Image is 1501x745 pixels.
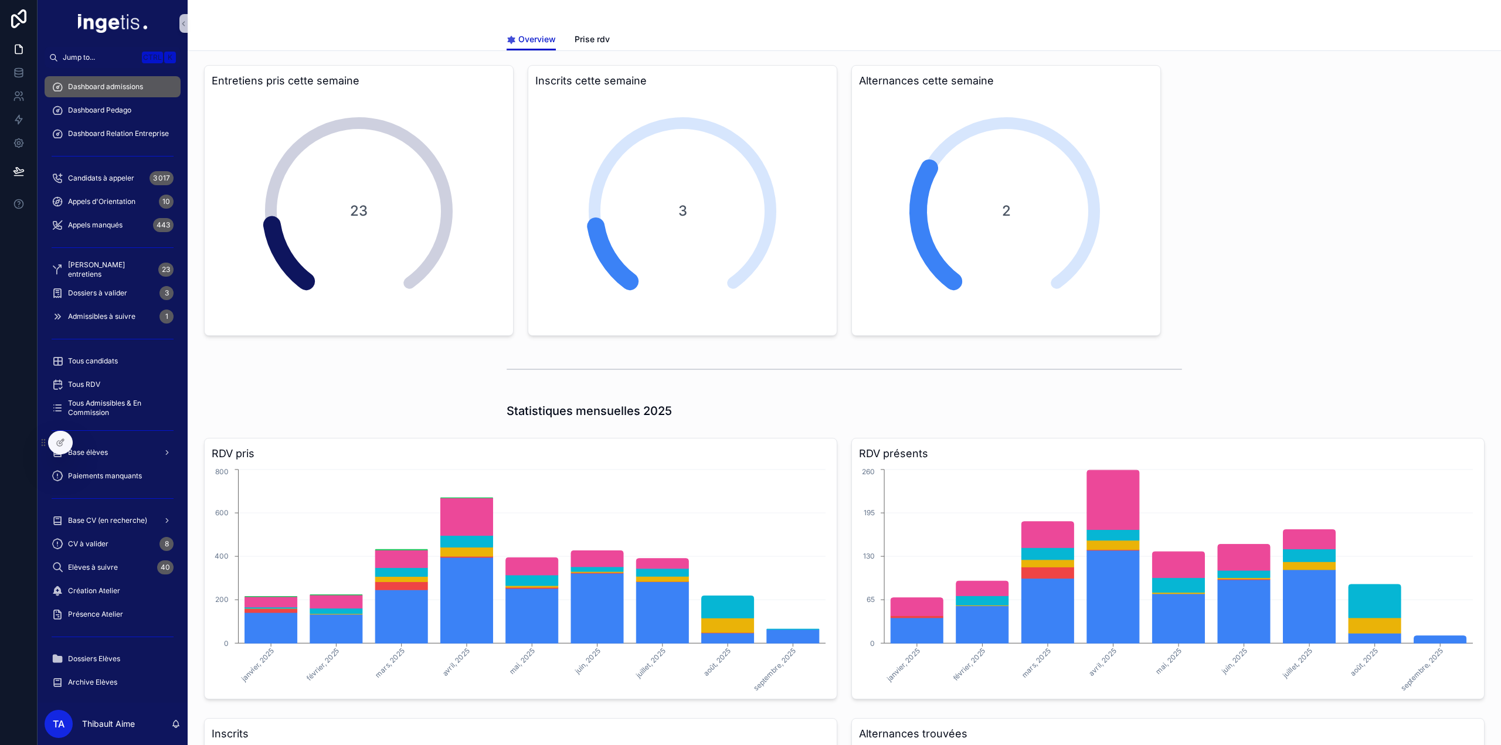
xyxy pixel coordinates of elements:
a: Tous RDV [45,374,181,395]
h3: Inscrits cette semaine [535,73,830,89]
a: [PERSON_NAME] entretiens23 [45,259,181,280]
div: 8 [159,537,174,551]
span: Base élèves [68,448,108,457]
tspan: 400 [215,552,229,560]
div: 3 017 [150,171,174,185]
tspan: 65 [867,595,875,604]
a: Base CV (en recherche) [45,510,181,531]
h3: Entretiens pris cette semaine [212,73,506,89]
span: Présence Atelier [68,610,123,619]
h3: Alternances cette semaine [859,73,1153,89]
tspan: mai, 2025 [1154,647,1183,676]
span: [PERSON_NAME] entretiens [68,260,154,279]
span: Tous RDV [68,380,100,389]
span: Appels d'Orientation [68,197,135,206]
h3: RDV présents [859,445,1477,462]
tspan: avril, 2025 [1087,647,1118,678]
a: Archive Elèves [45,672,181,693]
tspan: février, 2025 [951,647,987,683]
a: Appels manqués443 [45,215,181,236]
a: Tous Admissibles & En Commission [45,397,181,419]
img: App logo [78,14,147,33]
a: Elèves à suivre40 [45,557,181,578]
span: 3 [678,202,687,220]
tspan: juin, 2025 [1220,647,1249,676]
tspan: septembre, 2025 [1399,647,1445,692]
tspan: juillet, 2025 [1281,647,1314,680]
p: Thibault Aime [82,718,135,730]
tspan: 200 [215,595,229,604]
span: Dashboard Relation Entreprise [68,129,169,138]
button: Jump to...CtrlK [45,47,181,68]
span: CV à valider [68,539,108,549]
a: Overview [507,29,556,51]
a: Dashboard Pedago [45,100,181,121]
div: scrollable content [38,68,188,703]
tspan: 800 [215,467,229,476]
div: 3 [159,286,174,300]
a: Prise rdv [575,29,610,52]
tspan: 130 [863,552,875,560]
span: 23 [350,202,368,220]
span: Elèves à suivre [68,563,118,572]
div: 23 [158,263,174,277]
h3: RDV pris [212,445,830,462]
div: 40 [157,560,174,574]
span: Dossiers à valider [68,288,127,298]
a: Dashboard Relation Entreprise [45,123,181,144]
h1: Statistiques mensuelles 2025 [507,403,672,419]
tspan: 0 [870,639,875,648]
span: Base CV (en recherche) [68,516,147,525]
h3: Alternances trouvées [859,726,1477,742]
div: chart [212,467,830,692]
tspan: août, 2025 [1349,647,1380,678]
span: Jump to... [63,53,137,62]
a: Tous candidats [45,351,181,372]
span: Candidats à appeler [68,174,134,183]
span: Overview [518,33,556,45]
span: Ctrl [142,52,163,63]
tspan: mai, 2025 [507,647,536,676]
tspan: janvier, 2025 [885,647,922,683]
tspan: juillet, 2025 [634,647,667,680]
div: 443 [153,218,174,232]
span: Création Atelier [68,586,120,596]
div: chart [859,467,1477,692]
span: Appels manqués [68,220,123,230]
tspan: 0 [224,639,229,648]
span: Tous Admissibles & En Commission [68,399,169,417]
span: Tous candidats [68,356,118,366]
tspan: 260 [862,467,875,476]
a: Dossiers Elèves [45,648,181,669]
span: K [165,53,175,62]
span: Dashboard Pedago [68,106,131,115]
h3: Inscrits [212,726,830,742]
a: Candidats à appeler3 017 [45,168,181,189]
div: 10 [159,195,174,209]
a: Création Atelier [45,580,181,601]
tspan: 600 [215,508,229,517]
div: 1 [159,309,174,324]
a: Admissibles à suivre1 [45,306,181,327]
tspan: juin, 2025 [572,647,602,676]
tspan: 195 [864,508,875,517]
tspan: janvier, 2025 [239,647,276,683]
span: Admissibles à suivre [68,312,135,321]
span: Dossiers Elèves [68,654,120,664]
span: Dashboard admissions [68,82,143,91]
tspan: août, 2025 [701,647,732,678]
a: Dossiers à valider3 [45,283,181,304]
tspan: septembre, 2025 [752,647,797,692]
a: Paiements manquants [45,465,181,487]
a: Dashboard admissions [45,76,181,97]
tspan: avril, 2025 [440,647,471,678]
tspan: mars, 2025 [1020,647,1052,679]
span: 2 [1002,202,1011,220]
span: Paiements manquants [68,471,142,481]
a: Appels d'Orientation10 [45,191,181,212]
span: TA [53,717,64,731]
a: Base élèves [45,442,181,463]
span: Archive Elèves [68,678,117,687]
span: Prise rdv [575,33,610,45]
a: CV à valider8 [45,533,181,555]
